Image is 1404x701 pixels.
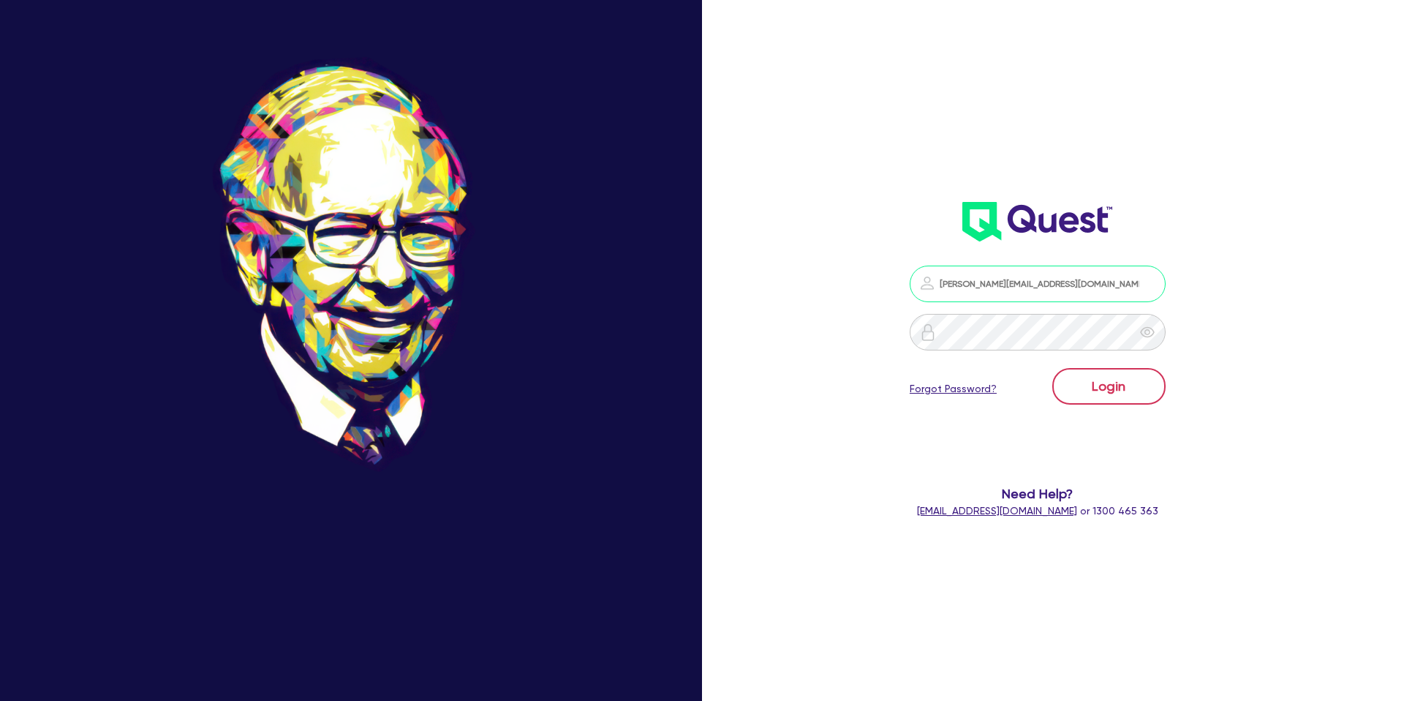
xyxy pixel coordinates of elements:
[919,323,937,341] img: icon-password
[917,505,1158,517] span: or 1300 465 363
[910,266,1166,302] input: Email address
[918,274,936,292] img: icon-password
[849,484,1226,503] span: Need Help?
[1140,325,1155,340] span: eye
[1052,368,1166,405] button: Login
[910,381,997,397] a: Forgot Password?
[962,202,1112,241] img: wH2k97JdezQIQAAAABJRU5ErkJggg==
[917,505,1077,517] a: [EMAIL_ADDRESS][DOMAIN_NAME]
